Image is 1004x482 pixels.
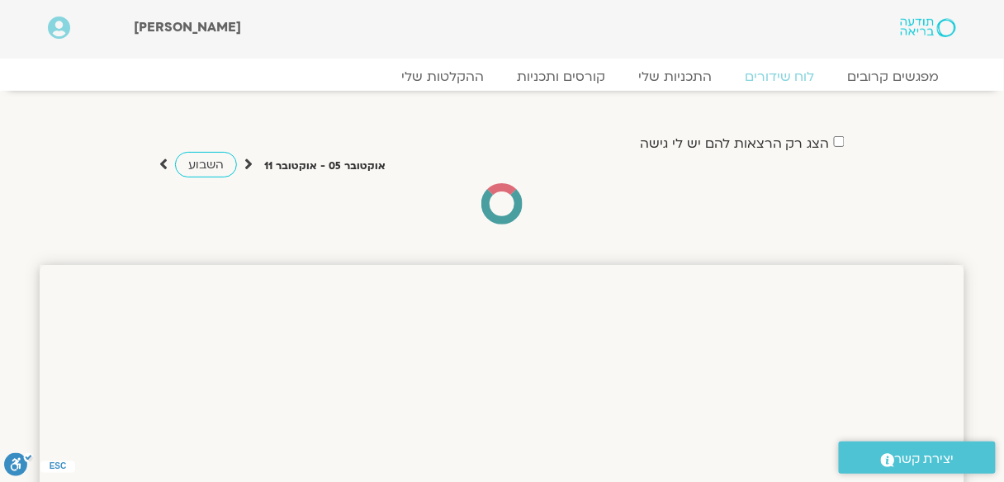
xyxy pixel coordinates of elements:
[622,69,728,85] a: התכניות שלי
[728,69,831,85] a: לוח שידורים
[831,69,956,85] a: מפגשים קרובים
[48,69,956,85] nav: Menu
[839,442,996,474] a: יצירת קשר
[188,157,224,172] span: השבוע
[640,136,830,151] label: הצג רק הרצאות להם יש לי גישה
[500,69,622,85] a: קורסים ותכניות
[175,152,237,177] a: השבוע
[264,158,386,175] p: אוקטובר 05 - אוקטובר 11
[135,18,242,36] span: [PERSON_NAME]
[385,69,500,85] a: ההקלטות שלי
[895,448,954,470] span: יצירת קשר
